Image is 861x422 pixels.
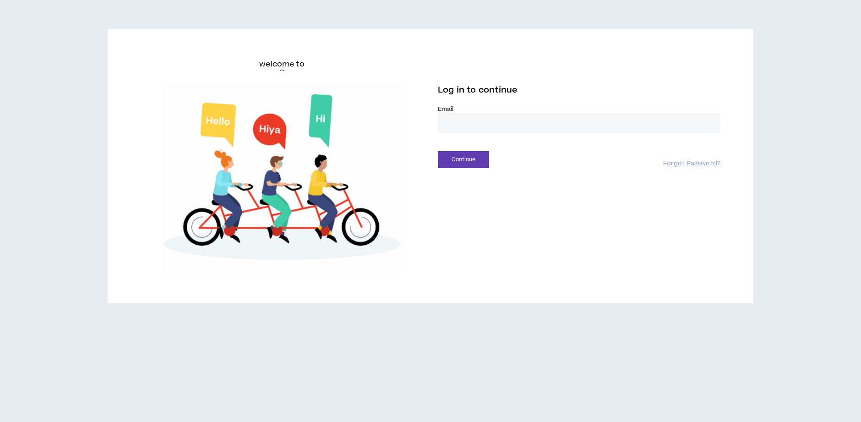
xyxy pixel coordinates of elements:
[259,59,305,70] h6: welcome to
[438,84,518,96] span: Log in to continue
[438,105,720,113] label: Email
[141,85,423,274] img: Welcome to Wripple
[663,159,720,168] a: Forgot Password?
[438,151,489,168] button: Continue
